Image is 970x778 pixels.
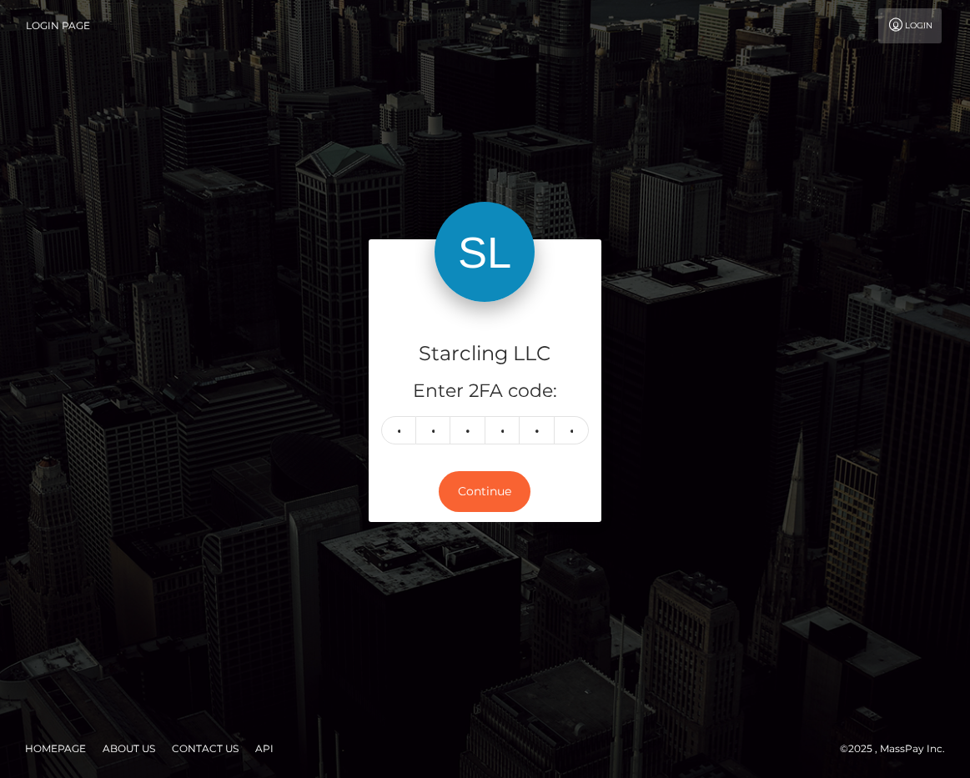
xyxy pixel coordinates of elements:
[840,740,957,758] div: © 2025 , MassPay Inc.
[96,735,162,761] a: About Us
[878,8,942,43] a: Login
[435,202,535,302] img: Starcling LLC
[18,735,93,761] a: Homepage
[381,339,590,369] h4: Starcling LLC
[26,8,90,43] a: Login Page
[249,735,280,761] a: API
[381,379,590,404] h5: Enter 2FA code:
[439,471,530,512] button: Continue
[165,735,245,761] a: Contact Us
